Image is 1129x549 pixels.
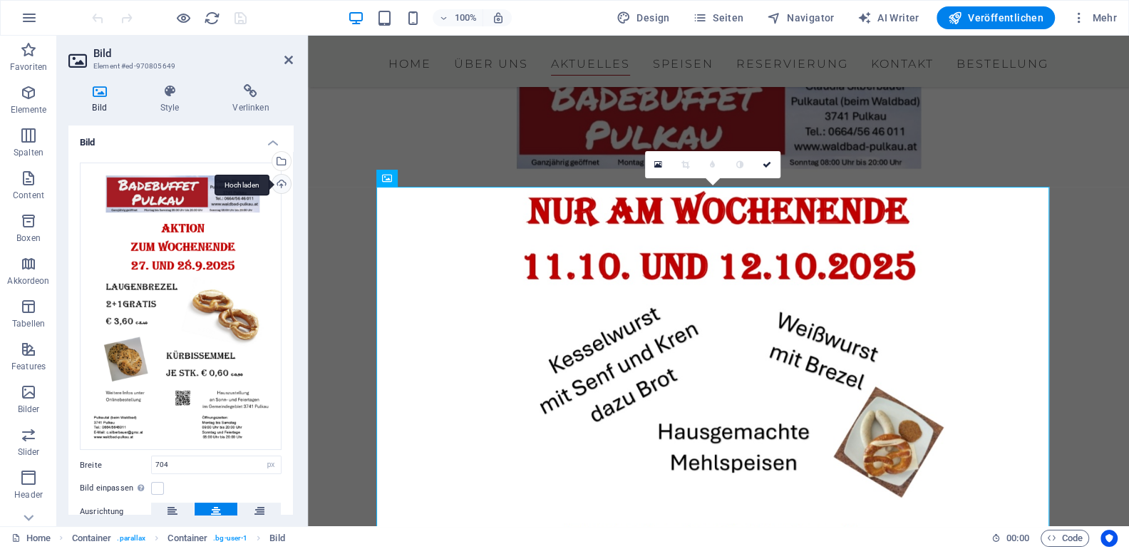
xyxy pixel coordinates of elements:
[117,530,145,547] span: . parallax
[10,61,47,73] p: Favoriten
[1016,533,1019,543] span: :
[14,147,43,158] p: Spalten
[209,84,293,114] h4: Verlinken
[72,530,285,547] nav: breadcrumb
[12,318,45,329] p: Tabellen
[80,461,151,469] label: Breite
[80,503,151,520] label: Ausrichtung
[611,6,676,29] button: Design
[1072,11,1117,25] span: Mehr
[699,151,726,178] a: Weichzeichnen
[753,151,780,178] a: Bestätigen ( Strg ⏎ )
[11,530,51,547] a: Klick, um Auswahl aufzuheben. Doppelklick öffnet Seitenverwaltung
[767,11,835,25] span: Navigator
[167,530,207,547] span: Klick zum Auswählen. Doppelklick zum Bearbeiten
[761,6,840,29] button: Navigator
[72,530,112,547] span: Klick zum Auswählen. Doppelklick zum Bearbeiten
[491,11,504,24] i: Bei Größenänderung Zoomstufe automatisch an das gewählte Gerät anpassen.
[1041,530,1089,547] button: Code
[1100,530,1118,547] button: Usercentrics
[11,361,46,372] p: Features
[693,11,744,25] span: Seiten
[14,489,43,501] p: Header
[175,9,192,26] button: Klicke hier, um den Vorschau-Modus zu verlassen
[80,480,151,497] label: Bild einpassen
[272,174,292,194] a: Hochladen
[18,404,40,415] p: Bilder
[687,6,750,29] button: Seiten
[1066,6,1123,29] button: Mehr
[80,163,282,451] div: Screenshot2025-09-23202153-zJjuZzi4xy8FR0cIWh_wwg.png
[93,60,264,73] h3: Element #ed-970805649
[93,47,293,60] h2: Bild
[454,9,477,26] h6: 100%
[213,530,247,547] span: . bg-user-1
[204,10,220,26] i: Seite neu laden
[269,530,284,547] span: Klick zum Auswählen. Doppelklick zum Bearbeiten
[726,151,753,178] a: Graustufen
[857,11,919,25] span: AI Writer
[852,6,925,29] button: AI Writer
[617,11,670,25] span: Design
[68,125,293,151] h4: Bild
[68,84,136,114] h4: Bild
[433,9,483,26] button: 100%
[645,151,672,178] a: Wähle aus deinen Dateien, Stockfotos oder lade Dateien hoch
[7,275,49,287] p: Akkordeon
[136,84,209,114] h4: Style
[13,190,44,201] p: Content
[203,9,220,26] button: reload
[18,446,40,458] p: Slider
[16,232,41,244] p: Boxen
[948,11,1043,25] span: Veröffentlichen
[991,530,1029,547] h6: Session-Zeit
[611,6,676,29] div: Design (Strg+Alt+Y)
[937,6,1055,29] button: Veröffentlichen
[1047,530,1083,547] span: Code
[11,104,47,116] p: Elemente
[1006,530,1029,547] span: 00 00
[672,151,699,178] a: Ausschneide-Modus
